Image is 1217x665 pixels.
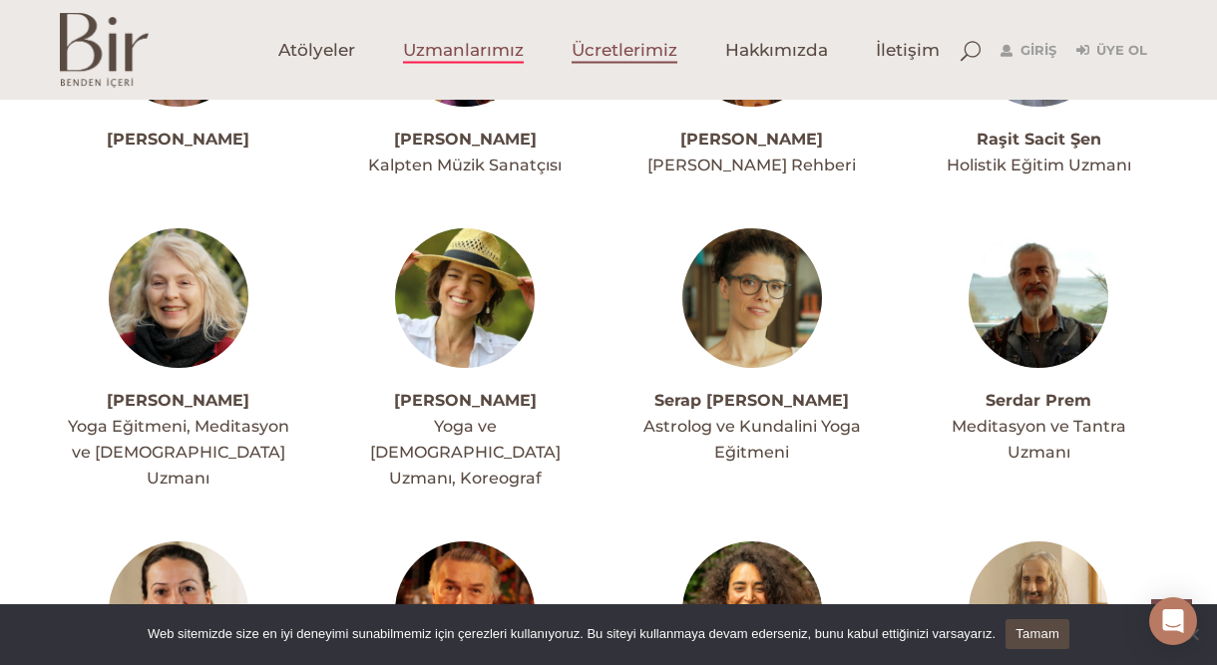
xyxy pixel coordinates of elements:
img: Serdar_Prem_001_copy-300x300.jpg [969,228,1108,368]
a: Serdar Prem [986,391,1091,410]
a: [PERSON_NAME] [394,130,537,149]
img: senemprofil-300x300.jpg [395,228,535,368]
span: Kalpten Müzik Sanatçısı [368,156,562,174]
span: Ücretlerimiz [572,39,677,62]
a: Üye Ol [1076,39,1147,63]
img: serapprofil-300x300.jpg [682,228,822,368]
span: Atölyeler [278,39,355,62]
span: Meditasyon ve Tantra Uzmanı [952,417,1126,462]
a: Serap [PERSON_NAME] [654,391,849,410]
span: Hakkımızda [725,39,828,62]
span: Yoga ve [DEMOGRAPHIC_DATA] Uzmanı, Koreograf [370,417,561,488]
img: sedaprofil-300x300.jpg [109,228,248,368]
span: İletişim [876,39,940,62]
a: Raşit Sacit Şen [977,130,1101,149]
span: Holistik Eğitim Uzmanı [947,156,1131,174]
a: [PERSON_NAME] [680,130,823,149]
a: Giriş [1001,39,1056,63]
a: [PERSON_NAME] [107,391,249,410]
a: [PERSON_NAME] [107,130,249,149]
div: Open Intercom Messenger [1149,597,1197,645]
span: Yoga Eğitmeni, Meditasyon ve [DEMOGRAPHIC_DATA] Uzmanı [68,417,289,488]
span: Web sitemizde size en iyi deneyimi sunabilmemiz için çerezleri kullanıyoruz. Bu siteyi kullanmaya... [148,624,996,644]
span: Astrolog ve Kundalini Yoga Eğitmeni [643,417,861,462]
span: [PERSON_NAME] Rehberi [647,156,856,174]
a: Tamam [1006,619,1069,649]
a: [PERSON_NAME] [394,391,537,410]
span: Uzmanlarımız [403,39,524,62]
